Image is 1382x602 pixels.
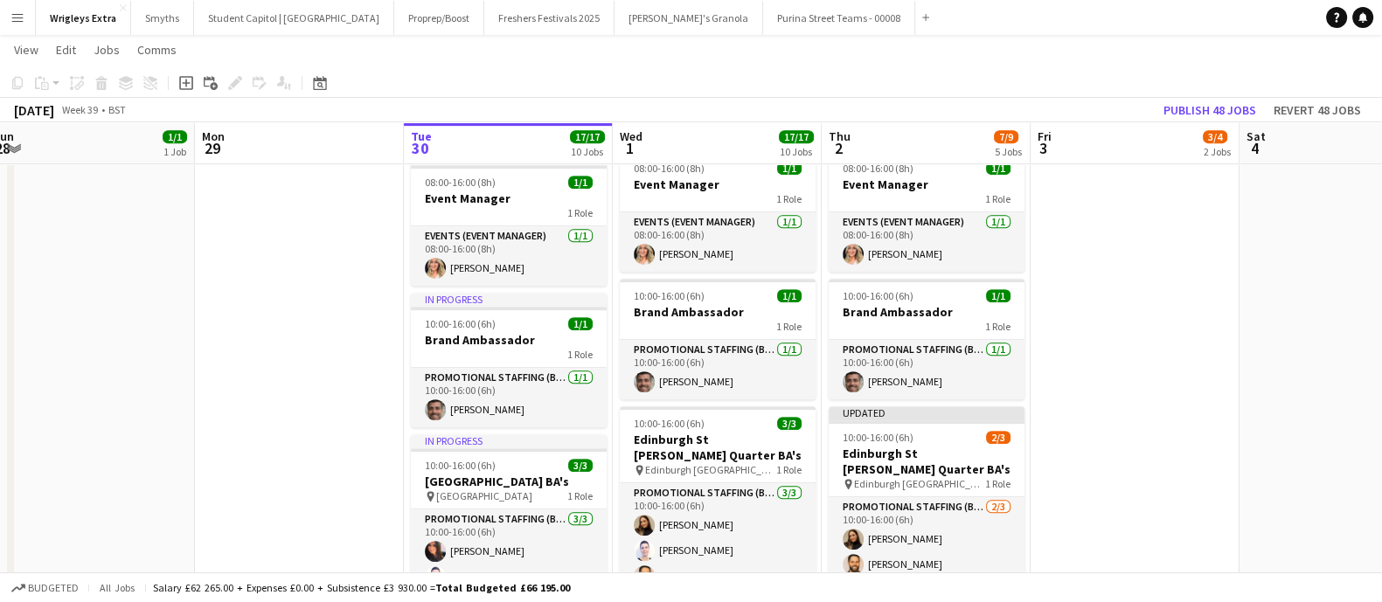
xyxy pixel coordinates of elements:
[28,121,302,138] div: [GEOGRAPHIC_DATA] & [GEOGRAPHIC_DATA]
[94,42,120,58] span: Jobs
[49,38,83,61] a: Edit
[36,1,131,35] button: Wrigleys Extra
[28,582,79,594] span: Budgeted
[194,1,394,35] button: Student Capitol | [GEOGRAPHIC_DATA]
[131,1,194,35] button: Smyths
[9,578,81,598] button: Budgeted
[130,38,184,61] a: Comms
[484,1,615,35] button: Freshers Festivals 2025
[1156,99,1263,121] button: Publish 48 jobs
[153,581,570,594] div: Salary £62 265.00 + Expenses £0.00 + Subsistence £3 930.00 =
[14,101,54,119] div: [DATE]
[435,581,570,594] span: Total Budgeted £66 195.00
[763,1,915,35] button: Purina Street Teams - 00008
[7,38,45,61] a: View
[108,103,126,116] div: BST
[137,42,177,58] span: Comms
[1267,99,1368,121] button: Revert 48 jobs
[394,1,484,35] button: Proprep/Boost
[87,38,127,61] a: Jobs
[615,1,763,35] button: [PERSON_NAME]'s Granola
[14,42,38,58] span: View
[96,581,138,594] span: All jobs
[56,42,76,58] span: Edit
